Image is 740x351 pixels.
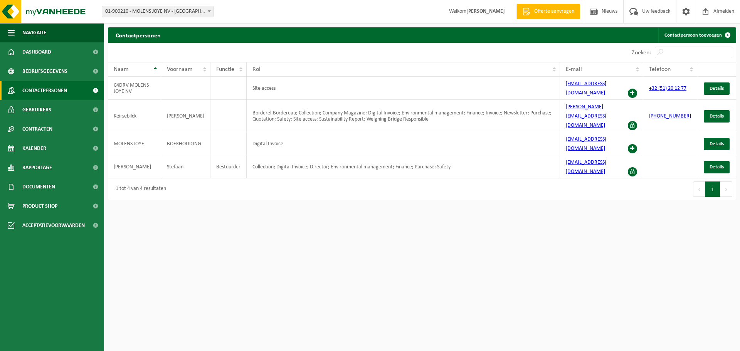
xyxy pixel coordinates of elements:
[704,110,730,123] a: Details
[108,155,161,178] td: [PERSON_NAME]
[704,138,730,150] a: Details
[22,62,67,81] span: Bedrijfsgegevens
[114,66,129,72] span: Naam
[22,139,46,158] span: Kalender
[22,119,52,139] span: Contracten
[247,155,560,178] td: Collection; Digital Invoice; Director; Environmental management; Finance; Purchase; Safety
[22,42,51,62] span: Dashboard
[247,132,560,155] td: Digital Invoice
[466,8,505,14] strong: [PERSON_NAME]
[566,136,606,151] a: [EMAIL_ADDRESS][DOMAIN_NAME]
[705,181,720,197] button: 1
[108,100,161,132] td: Keirsebilck
[566,66,582,72] span: E-mail
[216,66,234,72] span: Functie
[22,158,52,177] span: Rapportage
[566,160,606,175] a: [EMAIL_ADDRESS][DOMAIN_NAME]
[658,27,735,43] a: Contactpersoon toevoegen
[649,66,671,72] span: Telefoon
[22,216,85,235] span: Acceptatievoorwaarden
[532,8,576,15] span: Offerte aanvragen
[710,165,724,170] span: Details
[210,155,247,178] td: Bestuurder
[22,196,57,216] span: Product Shop
[108,77,161,100] td: C4DRV MOLENS JOYE NV
[22,23,46,42] span: Navigatie
[252,66,261,72] span: Rol
[566,104,606,128] a: [PERSON_NAME][EMAIL_ADDRESS][DOMAIN_NAME]
[161,100,210,132] td: [PERSON_NAME]
[516,4,580,19] a: Offerte aanvragen
[704,82,730,95] a: Details
[22,177,55,196] span: Documenten
[704,161,730,173] a: Details
[247,100,560,132] td: Borderel-Bordereau; Collection; Company Magazine; Digital Invoice; Environmental management; Fina...
[108,132,161,155] td: MOLENS JOYE
[649,113,691,119] a: [PHONE_NUMBER]
[161,132,210,155] td: BOEKHOUDING
[108,27,168,42] h2: Contactpersonen
[720,181,732,197] button: Next
[649,86,686,91] a: +32 (51) 20 12 77
[693,181,705,197] button: Previous
[710,141,724,146] span: Details
[22,81,67,100] span: Contactpersonen
[102,6,214,17] span: 01-900210 - MOLENS JOYE NV - ROESELARE
[710,86,724,91] span: Details
[167,66,193,72] span: Voornaam
[161,155,210,178] td: Stefaan
[710,114,724,119] span: Details
[22,100,51,119] span: Gebruikers
[112,182,166,196] div: 1 tot 4 van 4 resultaten
[566,81,606,96] a: [EMAIL_ADDRESS][DOMAIN_NAME]
[632,50,651,56] label: Zoeken:
[247,77,560,100] td: Site access
[102,6,213,17] span: 01-900210 - MOLENS JOYE NV - ROESELARE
